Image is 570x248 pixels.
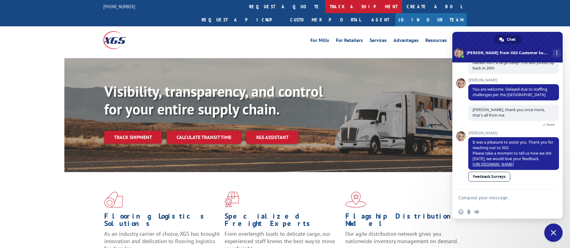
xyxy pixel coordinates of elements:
[473,87,547,97] span: You are welcome. Delayed due to staffing challenges per the [GEOGRAPHIC_DATA].
[104,212,220,230] h1: Flooring Logistics Solutions
[507,35,515,44] span: Chat
[468,78,559,82] span: [PERSON_NAME]
[474,209,479,214] span: Audio message
[310,38,329,45] a: For Mills
[365,13,395,26] a: Agent
[167,131,241,144] a: Calculate transit time
[225,212,340,230] h1: Specialized Freight Experts
[336,38,363,45] a: For Retailers
[544,224,563,242] div: Close chat
[286,13,365,26] a: Customer Portal
[104,131,162,144] a: Track shipment
[494,35,522,44] div: Chat
[246,131,298,144] a: XGS ASSISTANT
[104,192,123,208] img: xgs-icon-total-supply-chain-intelligence-red
[458,209,463,214] span: Insert an emoji
[104,82,323,118] b: Visibility, transparency, and control for your entire supply chain.
[468,172,510,182] a: Feedback Surveys
[225,192,239,208] img: xgs-icon-focused-on-flooring-red
[553,49,561,57] div: More channels
[345,212,461,230] h1: Flagship Distribution Model
[345,192,367,208] img: xgs-icon-flagship-distribution-model-red
[473,140,553,167] span: It was a pleasure to assist you. Thank you for reaching out to XGS. Please take a moment to tell ...
[473,54,554,71] span: thank you, would you happen to know what caused such a large delay? this was picked up back in 26th
[345,230,458,245] span: Our agile distribution network gives you nationwide inventory management on demand.
[466,209,471,214] span: Send a file
[458,195,543,201] textarea: Compose your message...
[395,13,467,26] a: Join Our Team
[473,107,545,118] span: [PERSON_NAME], thank you once more, that's all from me
[103,3,135,9] a: [PHONE_NUMBER]
[468,131,559,135] span: [PERSON_NAME]
[197,13,286,26] a: Request a pickup
[473,162,514,167] a: [URL][DOMAIN_NAME]
[547,122,555,127] span: Read
[393,38,419,45] a: Advantages
[425,38,447,45] a: Resources
[370,38,387,45] a: Services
